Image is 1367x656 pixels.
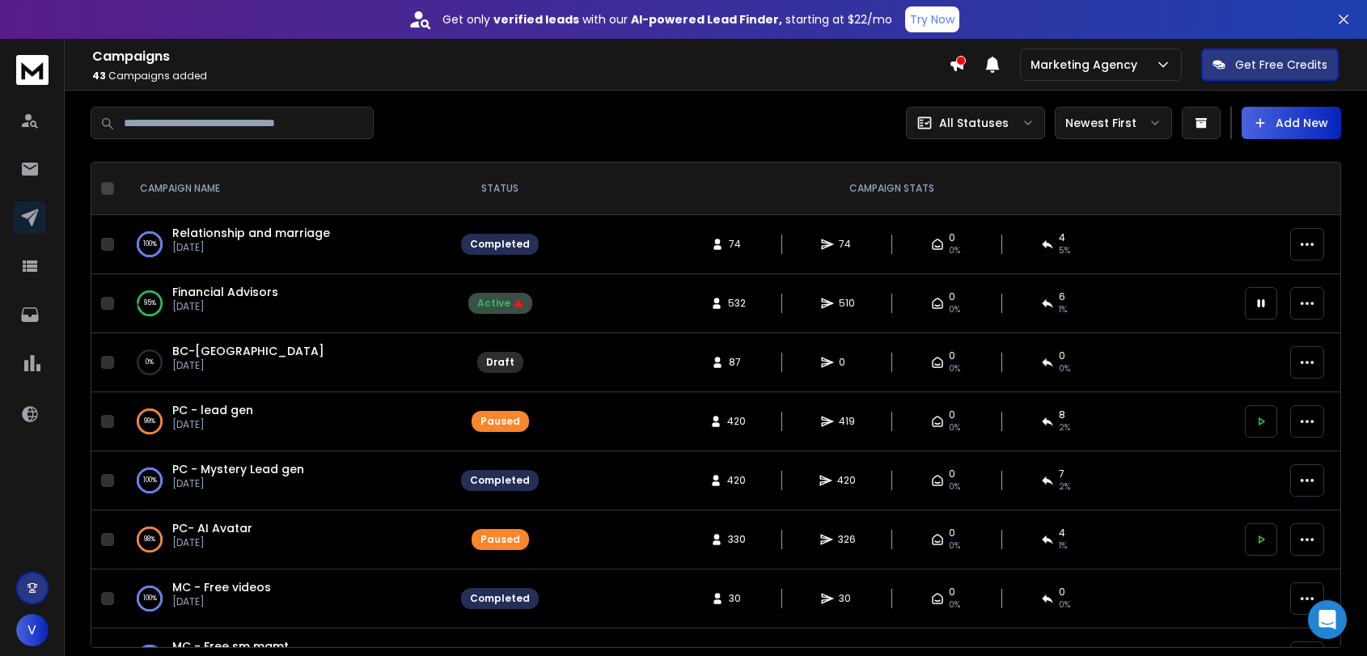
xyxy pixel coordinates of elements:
div: Completed [470,592,530,605]
a: Financial Advisors [172,284,278,300]
span: 0% [949,480,960,493]
span: 6 [1059,290,1065,303]
span: 0 [839,356,855,369]
span: 0 [1059,349,1065,362]
button: V [16,614,49,646]
button: Newest First [1055,107,1172,139]
span: 0% [949,599,960,612]
td: 95%Financial Advisors[DATE] [121,274,451,333]
p: [DATE] [172,477,304,490]
p: 100 % [143,472,157,489]
span: 0 [1059,586,1065,599]
div: Paused [480,415,520,428]
p: 100 % [143,236,157,252]
span: 74 [729,238,745,251]
span: 4 [1059,231,1065,244]
p: [DATE] [172,595,271,608]
span: 4 [1059,527,1065,540]
span: 2 % [1059,480,1070,493]
a: MC - Free sm mgmt [172,638,289,654]
span: 0 [949,290,955,303]
span: 0 % [1059,599,1070,612]
span: 0% [949,540,960,552]
span: 0 [949,408,955,421]
span: 7 [1059,468,1064,480]
span: PC- AI Avatar [172,520,252,536]
strong: verified leads [493,11,579,28]
span: 419 [839,415,855,428]
td: 100%Relationship and marriage[DATE] [121,215,451,274]
span: 510 [839,297,855,310]
span: 420 [727,474,746,487]
button: Try Now [905,6,959,32]
span: 420 [727,415,746,428]
span: 74 [839,238,855,251]
p: 95 % [144,295,156,311]
span: 0% [949,421,960,434]
span: 0 [949,468,955,480]
p: Get Free Credits [1235,57,1327,73]
td: 99%PC - lead gen[DATE] [121,392,451,451]
span: 0% [1059,362,1070,375]
span: 0% [949,303,960,316]
p: 0 % [146,354,154,370]
a: PC - Mystery Lead gen [172,461,304,477]
span: 0 [949,349,955,362]
p: Campaigns added [92,70,949,83]
span: 2 % [1059,421,1070,434]
p: Try Now [910,11,954,28]
div: Completed [470,474,530,487]
span: 0% [949,362,960,375]
p: 98 % [144,531,155,548]
span: 420 [837,474,856,487]
p: [DATE] [172,300,278,313]
p: [DATE] [172,536,252,549]
a: BC-[GEOGRAPHIC_DATA] [172,343,324,359]
img: logo [16,55,49,85]
p: 100 % [143,590,157,607]
span: 8 [1059,408,1065,421]
span: 0 [949,586,955,599]
p: [DATE] [172,418,253,431]
span: 30 [729,592,745,605]
span: 326 [838,533,856,546]
h1: Campaigns [92,47,949,66]
div: Active [477,297,523,310]
strong: AI-powered Lead Finder, [631,11,782,28]
div: Open Intercom Messenger [1308,600,1347,639]
span: 330 [728,533,746,546]
a: MC - Free videos [172,579,271,595]
a: Relationship and marriage [172,225,330,241]
span: 532 [728,297,746,310]
td: 98%PC- AI Avatar[DATE] [121,510,451,569]
span: 43 [92,69,106,83]
span: 0 [949,231,955,244]
th: CAMPAIGN NAME [121,163,451,215]
p: 99 % [144,413,155,430]
span: 0 [949,527,955,540]
p: Get only with our starting at $22/mo [442,11,892,28]
td: 0%BC-[GEOGRAPHIC_DATA][DATE] [121,333,451,392]
button: Add New [1242,107,1341,139]
p: All Statuses [939,115,1009,131]
span: 1 % [1059,540,1067,552]
span: 5 % [1059,244,1070,257]
span: 87 [729,356,745,369]
a: PC - lead gen [172,402,253,418]
div: Draft [486,356,514,369]
th: CAMPAIGN STATS [548,163,1235,215]
td: 100%PC - Mystery Lead gen[DATE] [121,451,451,510]
div: Paused [480,533,520,546]
p: Marketing Agency [1031,57,1144,73]
td: 100%MC - Free videos[DATE] [121,569,451,628]
th: STATUS [451,163,548,215]
span: 1 % [1059,303,1067,316]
